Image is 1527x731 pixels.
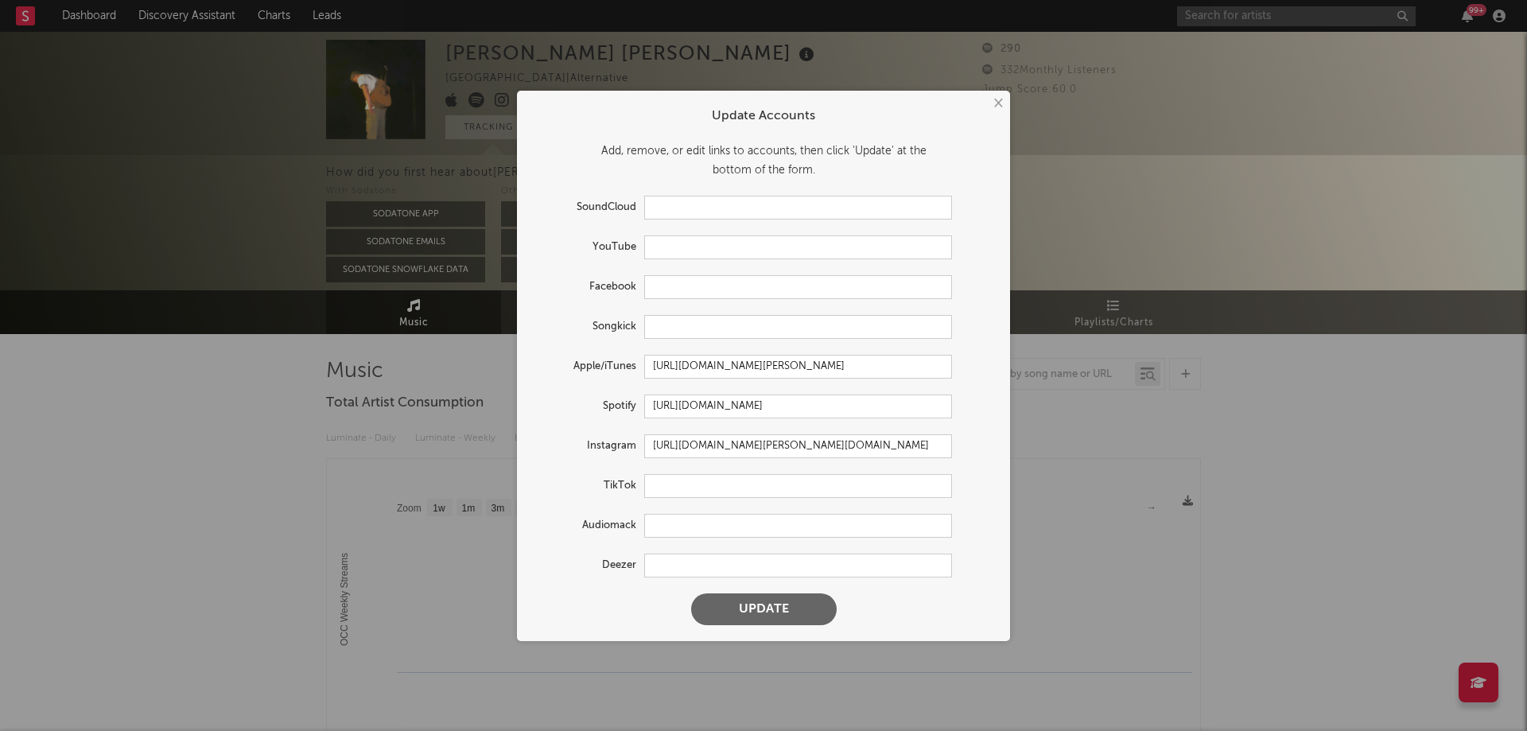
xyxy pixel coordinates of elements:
div: Add, remove, or edit links to accounts, then click 'Update' at the bottom of the form. [533,142,994,180]
label: Spotify [533,397,644,416]
button: Update [691,593,837,625]
label: Songkick [533,317,644,336]
label: Instagram [533,437,644,456]
label: YouTube [533,238,644,257]
label: Deezer [533,556,644,575]
label: TikTok [533,476,644,496]
button: × [989,95,1006,112]
label: SoundCloud [533,198,644,217]
div: Update Accounts [533,107,994,126]
label: Audiomack [533,516,644,535]
label: Facebook [533,278,644,297]
label: Apple/iTunes [533,357,644,376]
